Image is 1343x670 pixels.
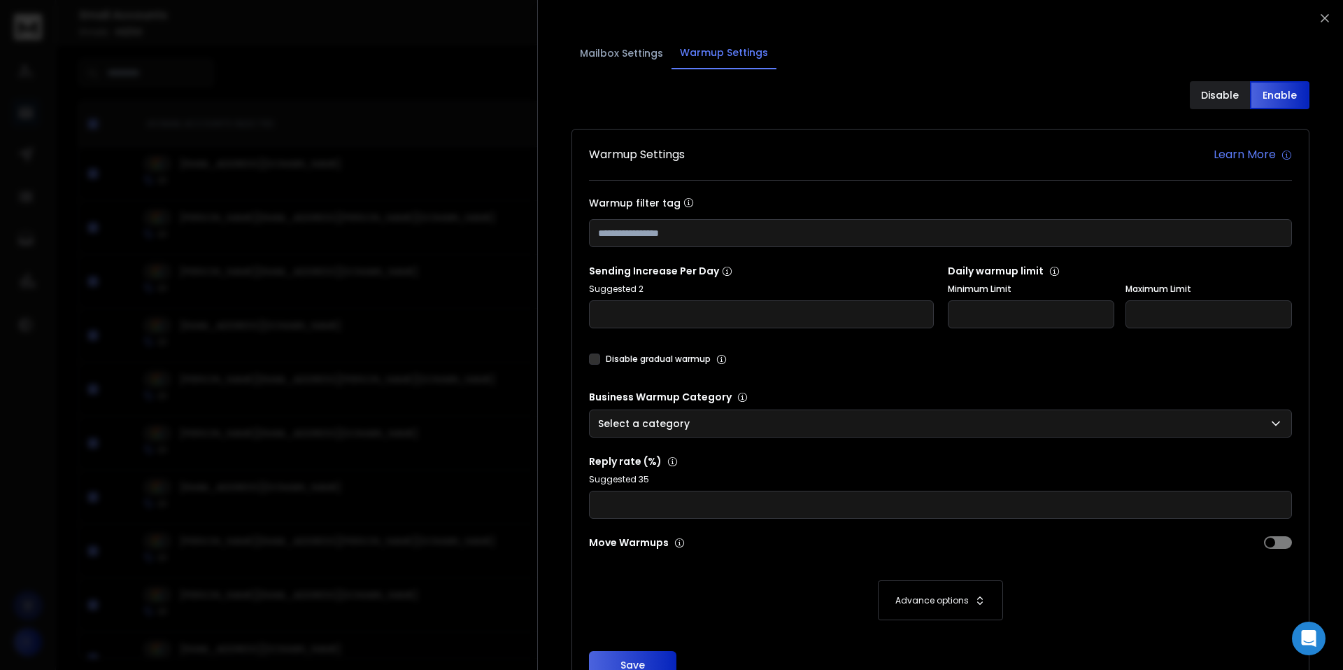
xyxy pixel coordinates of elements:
button: Disable [1190,81,1250,109]
label: Minimum Limit [948,284,1114,295]
p: Suggested 2 [589,284,934,295]
p: Move Warmups [589,536,937,550]
label: Maximum Limit [1125,284,1292,295]
label: Disable gradual warmup [606,354,711,365]
a: Learn More [1214,146,1292,163]
p: Daily warmup limit [948,264,1293,278]
button: Enable [1250,81,1310,109]
p: Business Warmup Category [589,390,1292,404]
button: DisableEnable [1190,81,1309,109]
div: Open Intercom Messenger [1292,622,1326,655]
p: Advance options [895,595,969,606]
p: Select a category [598,417,695,431]
h1: Warmup Settings [589,146,685,163]
button: Mailbox Settings [571,38,671,69]
p: Reply rate (%) [589,454,1292,468]
label: Warmup filter tag [589,197,1292,208]
p: Suggested 35 [589,474,1292,485]
button: Advance options [603,580,1278,620]
p: Sending Increase Per Day [589,264,934,278]
button: Warmup Settings [671,37,776,69]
